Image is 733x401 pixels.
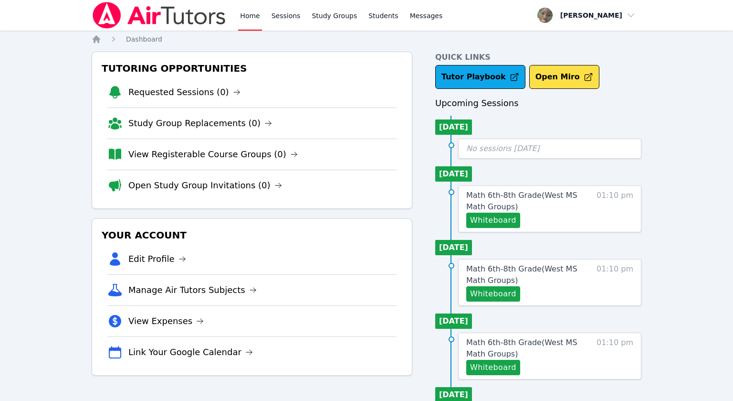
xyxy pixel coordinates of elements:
button: Open Miro [529,65,599,89]
a: Edit Profile [128,252,186,266]
button: Whiteboard [466,213,520,228]
button: Whiteboard [466,360,520,375]
button: Whiteboard [466,286,520,302]
span: Messages [410,11,443,21]
a: Study Group Replacements (0) [128,117,272,130]
a: Manage Air Tutors Subjects [128,283,257,297]
a: Link Your Google Calendar [128,346,253,359]
a: Dashboard [126,34,162,44]
a: Math 6th-8th Grade(West MS Math Groups) [466,190,592,213]
span: 01:10 pm [597,190,633,228]
span: 01:10 pm [597,337,633,375]
span: 01:10 pm [597,263,633,302]
nav: Breadcrumb [92,34,641,44]
a: View Registerable Course Groups (0) [128,148,298,161]
h3: Tutoring Opportunities [100,60,404,77]
a: Tutor Playbook [435,65,525,89]
a: Open Study Group Invitations (0) [128,179,282,192]
a: Math 6th-8th Grade(West MS Math Groups) [466,337,592,360]
span: Math 6th-8th Grade ( West MS Math Groups ) [466,191,577,211]
h4: Quick Links [435,52,641,63]
h3: Upcoming Sessions [435,97,641,110]
li: [DATE] [435,314,472,329]
li: [DATE] [435,240,472,255]
span: Math 6th-8th Grade ( West MS Math Groups ) [466,264,577,285]
a: Math 6th-8th Grade(West MS Math Groups) [466,263,592,286]
li: [DATE] [435,119,472,135]
span: Dashboard [126,35,162,43]
img: Air Tutors [92,2,227,29]
a: Requested Sessions (0) [128,86,241,99]
span: Math 6th-8th Grade ( West MS Math Groups ) [466,338,577,358]
a: View Expenses [128,314,204,328]
li: [DATE] [435,166,472,182]
h3: Your Account [100,227,404,244]
span: No sessions [DATE] [466,144,540,153]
